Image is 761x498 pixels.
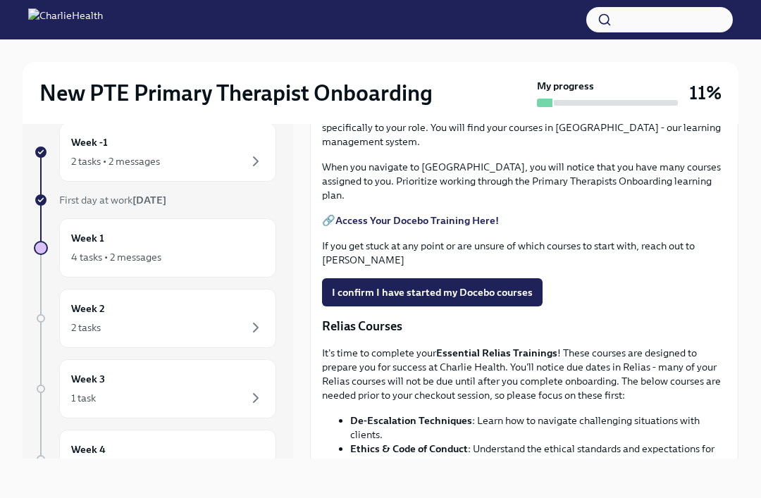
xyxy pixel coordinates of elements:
[322,346,726,402] p: It's time to complete your ! These courses are designed to prepare you for success at Charlie Hea...
[34,218,276,278] a: Week 14 tasks • 2 messages
[350,414,472,427] strong: De-Escalation Techniques
[322,160,726,202] p: When you navigate to [GEOGRAPHIC_DATA], you will notice that you have many courses assigned to yo...
[34,289,276,348] a: Week 22 tasks
[322,239,726,267] p: If you get stuck at any point or are unsure of which courses to start with, reach out to [PERSON_...
[322,278,543,306] button: I confirm I have started my Docebo courses
[71,371,105,387] h6: Week 3
[59,194,166,206] span: First day at work
[350,413,726,442] li: : Learn how to navigate challenging situations with clients.
[436,347,557,359] strong: Essential Relias Trainings
[332,285,533,299] span: I confirm I have started my Docebo courses
[322,318,726,335] p: Relias Courses
[34,359,276,418] a: Week 31 task
[71,391,96,405] div: 1 task
[39,79,433,107] h2: New PTE Primary Therapist Onboarding
[335,214,499,227] a: Access Your Docebo Training Here!
[71,154,160,168] div: 2 tasks • 2 messages
[537,79,594,93] strong: My progress
[350,442,726,470] li: : Understand the ethical standards and expectations for clinicians.
[322,213,726,228] p: 🔗
[322,106,726,149] p: As part of your onboarding, we have created a learning plan with courses tailored specifically to...
[71,320,101,335] div: 2 tasks
[71,250,161,264] div: 4 tasks • 2 messages
[350,442,468,455] strong: Ethics & Code of Conduct
[689,80,722,106] h3: 11%
[34,123,276,182] a: Week -12 tasks • 2 messages
[71,135,108,150] h6: Week -1
[71,301,105,316] h6: Week 2
[71,442,106,457] h6: Week 4
[71,230,104,246] h6: Week 1
[132,194,166,206] strong: [DATE]
[34,193,276,207] a: First day at work[DATE]
[34,430,276,489] a: Week 4
[28,8,103,31] img: CharlieHealth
